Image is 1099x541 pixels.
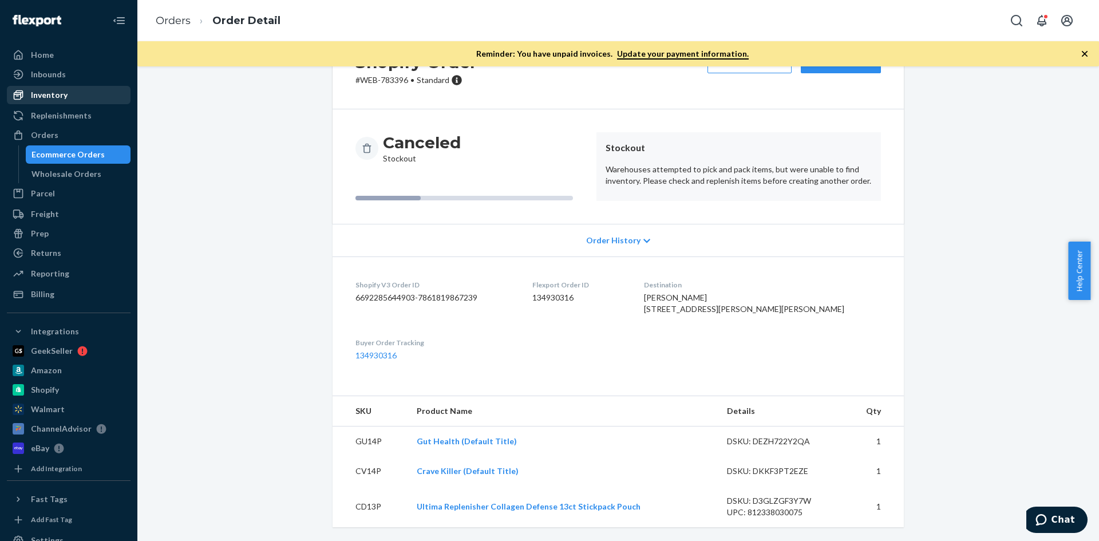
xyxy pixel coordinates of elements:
[644,293,844,314] span: [PERSON_NAME] [STREET_ADDRESS][PERSON_NAME][PERSON_NAME]
[1055,9,1078,32] button: Open account menu
[7,361,131,380] a: Amazon
[1030,9,1053,32] button: Open notifications
[844,396,904,427] th: Qty
[31,69,66,80] div: Inbounds
[355,338,514,347] dt: Buyer Order Tracking
[31,49,54,61] div: Home
[410,75,414,85] span: •
[355,350,397,360] a: 134930316
[417,75,449,85] span: Standard
[31,404,65,415] div: Walmart
[7,513,131,527] a: Add Fast Tag
[727,436,835,447] div: DSKU: DEZH722Y2QA
[727,507,835,518] div: UPC: 812338030075
[718,396,844,427] th: Details
[7,65,131,84] a: Inbounds
[586,235,641,246] span: Order History
[417,501,641,511] a: Ultima Replenisher Collagen Defense 13ct Stickpack Pouch
[31,515,72,524] div: Add Fast Tag
[606,141,872,155] header: Stockout
[26,165,131,183] a: Wholesale Orders
[7,462,131,476] a: Add Integration
[355,292,514,303] dd: 6692285644903-7861819867239
[7,205,131,223] a: Freight
[1068,242,1090,300] button: Help Center
[13,15,61,26] img: Flexport logo
[408,396,718,427] th: Product Name
[31,110,92,121] div: Replenishments
[7,400,131,418] a: Walmart
[31,129,58,141] div: Orders
[532,292,626,303] dd: 134930316
[727,495,835,507] div: DSKU: D3GLZGF3Y7W
[333,427,408,457] td: GU14P
[31,168,101,180] div: Wholesale Orders
[31,365,62,376] div: Amazon
[31,326,79,337] div: Integrations
[31,268,69,279] div: Reporting
[417,466,519,476] a: Crave Killer (Default Title)
[31,423,92,435] div: ChannelAdvisor
[606,164,872,187] p: Warehouses attempted to pick and pack items, but were unable to find inventory. Please check and ...
[617,49,749,60] a: Update your payment information.
[844,456,904,486] td: 1
[7,244,131,262] a: Returns
[26,145,131,164] a: Ecommerce Orders
[7,86,131,104] a: Inventory
[333,456,408,486] td: CV14P
[7,184,131,203] a: Parcel
[31,493,68,505] div: Fast Tags
[355,74,477,86] p: # WEB-783396
[7,126,131,144] a: Orders
[31,188,55,199] div: Parcel
[212,14,280,27] a: Order Detail
[7,46,131,64] a: Home
[31,228,49,239] div: Prep
[31,464,82,473] div: Add Integration
[108,9,131,32] button: Close Navigation
[31,89,68,101] div: Inventory
[7,490,131,508] button: Fast Tags
[147,4,290,38] ol: breadcrumbs
[1005,9,1028,32] button: Open Search Box
[644,280,881,290] dt: Destination
[7,420,131,438] a: ChannelAdvisor
[156,14,191,27] a: Orders
[31,384,59,396] div: Shopify
[31,149,105,160] div: Ecommerce Orders
[7,342,131,360] a: GeekSeller
[333,396,408,427] th: SKU
[7,106,131,125] a: Replenishments
[476,48,749,60] p: Reminder: You have unpaid invoices.
[1026,507,1088,535] iframe: Opens a widget where you can chat to one of our agents
[383,132,461,164] div: Stockout
[31,289,54,300] div: Billing
[31,345,73,357] div: GeekSeller
[383,132,461,153] h3: Canceled
[417,436,517,446] a: Gut Health (Default Title)
[7,381,131,399] a: Shopify
[31,443,49,454] div: eBay
[727,465,835,477] div: DSKU: DKKF3PT2EZE
[532,280,626,290] dt: Flexport Order ID
[844,486,904,527] td: 1
[7,439,131,457] a: eBay
[333,486,408,527] td: CD13P
[7,285,131,303] a: Billing
[7,224,131,243] a: Prep
[31,247,61,259] div: Returns
[844,427,904,457] td: 1
[31,208,59,220] div: Freight
[7,322,131,341] button: Integrations
[7,264,131,283] a: Reporting
[355,280,514,290] dt: Shopify V3 Order ID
